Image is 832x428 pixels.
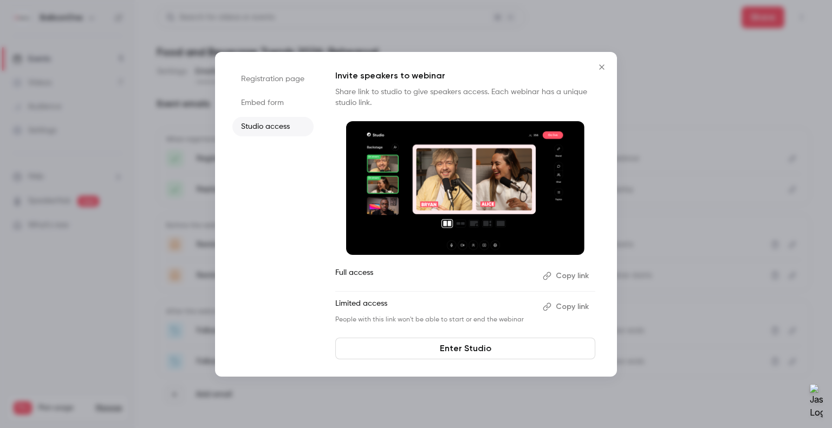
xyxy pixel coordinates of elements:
[232,93,314,113] li: Embed form
[538,267,595,285] button: Copy link
[335,267,534,285] p: Full access
[232,117,314,136] li: Studio access
[335,338,595,359] a: Enter Studio
[232,69,314,89] li: Registration page
[335,315,534,324] p: People with this link won't be able to start or end the webinar
[591,56,613,78] button: Close
[335,298,534,315] p: Limited access
[335,87,595,108] p: Share link to studio to give speakers access. Each webinar has a unique studio link.
[335,69,595,82] p: Invite speakers to webinar
[538,298,595,315] button: Copy link
[346,121,584,255] img: Invite speakers to webinar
